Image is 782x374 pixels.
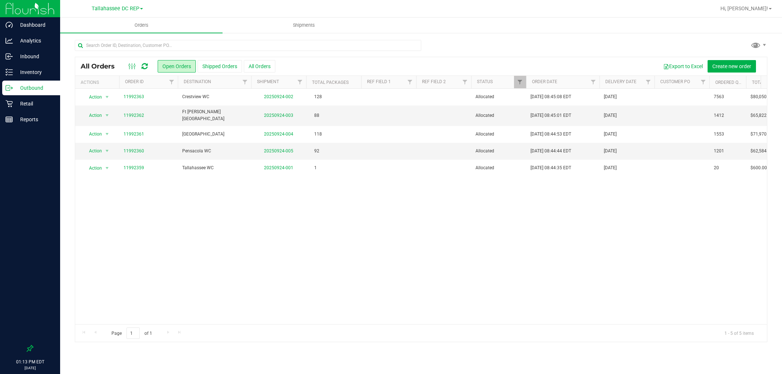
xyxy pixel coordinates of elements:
a: 20250924-001 [264,165,293,170]
span: [DATE] [604,148,617,155]
span: Action [82,92,102,102]
span: 20 [714,164,719,171]
span: $65,822.00 [750,112,773,119]
span: Allocated [476,112,522,119]
a: Destination [184,79,211,84]
a: Shipments [223,18,385,33]
a: 20250924-002 [264,94,293,99]
span: Tallahassee WC [182,164,247,171]
span: [DATE] 08:45:01 EDT [530,112,571,119]
a: Orders [60,18,223,33]
inline-svg: Analytics [5,37,13,44]
p: Reports [13,115,57,124]
span: Allocated [476,148,522,155]
span: 1553 [714,131,724,138]
span: Action [82,129,102,139]
p: Inbound [13,52,57,61]
a: Filter [587,76,599,88]
span: [DATE] 08:44:53 EDT [530,131,571,138]
span: select [103,146,112,156]
span: Page of 1 [105,327,158,339]
a: Order Date [532,79,557,84]
a: 11992360 [124,148,144,155]
span: select [103,92,112,102]
span: [DATE] [604,93,617,100]
label: Pin the sidebar to full width on large screens [26,345,34,352]
span: 128 [311,92,326,102]
a: Order ID [125,79,144,84]
button: All Orders [244,60,275,73]
inline-svg: Retail [5,100,13,107]
span: 88 [311,110,323,121]
p: Outbound [13,84,57,92]
button: Open Orders [158,60,196,73]
inline-svg: Reports [5,116,13,123]
span: select [103,163,112,173]
a: Delivery Date [605,79,636,84]
inline-svg: Outbound [5,84,13,92]
a: Filter [239,76,251,88]
a: Filter [514,76,526,88]
a: Filter [697,76,709,88]
div: Actions [81,80,116,85]
input: 1 [126,327,140,339]
span: $600.00 [750,164,767,171]
span: Ft [PERSON_NAME][GEOGRAPHIC_DATA] [182,108,247,122]
span: Crestview WC [182,93,247,100]
a: 11992359 [124,164,144,171]
span: 1201 [714,148,724,155]
a: Ref Field 2 [422,79,446,84]
p: Retail [13,99,57,108]
a: Ordered qty [715,80,744,85]
span: Shipments [283,22,325,29]
span: 1 - 5 of 5 items [719,327,760,338]
p: Inventory [13,68,57,77]
span: 1 [311,163,320,173]
a: 20250924-005 [264,148,293,153]
span: [DATE] 08:44:44 EDT [530,148,571,155]
a: 20250924-004 [264,132,293,137]
input: Search Order ID, Destination, Customer PO... [75,40,421,51]
span: [DATE] [604,131,617,138]
iframe: Resource center unread badge [22,314,30,323]
span: Pensacola WC [182,148,247,155]
p: Analytics [13,36,57,45]
a: Ref Field 1 [367,79,391,84]
button: Shipped Orders [198,60,242,73]
button: Export to Excel [658,60,708,73]
a: Customer PO [660,79,690,84]
span: Tallahassee DC REP [92,5,139,12]
a: Filter [404,76,416,88]
span: Action [82,110,102,121]
button: Create new order [708,60,756,73]
span: $62,584.00 [750,148,773,155]
inline-svg: Dashboard [5,21,13,29]
a: Filter [642,76,654,88]
p: [DATE] [3,365,57,371]
span: $80,050.00 [750,93,773,100]
span: Action [82,163,102,173]
span: 7563 [714,93,724,100]
span: Hi, [PERSON_NAME]! [720,5,768,11]
span: [DATE] 08:44:35 EDT [530,164,571,171]
inline-svg: Inventory [5,68,13,76]
span: [DATE] [604,112,617,119]
span: 92 [311,146,323,156]
a: 11992363 [124,93,144,100]
a: 11992361 [124,131,144,138]
span: Allocated [476,131,522,138]
span: Action [82,146,102,156]
span: 1412 [714,112,724,119]
p: Dashboard [13,21,57,29]
span: Orders [125,22,158,29]
a: 11992362 [124,112,144,119]
span: select [103,129,112,139]
a: Filter [166,76,178,88]
span: Allocated [476,93,522,100]
a: Status [477,79,493,84]
span: All Orders [81,62,122,70]
a: Shipment [257,79,279,84]
span: Allocated [476,164,522,171]
a: Filter [294,76,306,88]
a: Filter [459,76,471,88]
